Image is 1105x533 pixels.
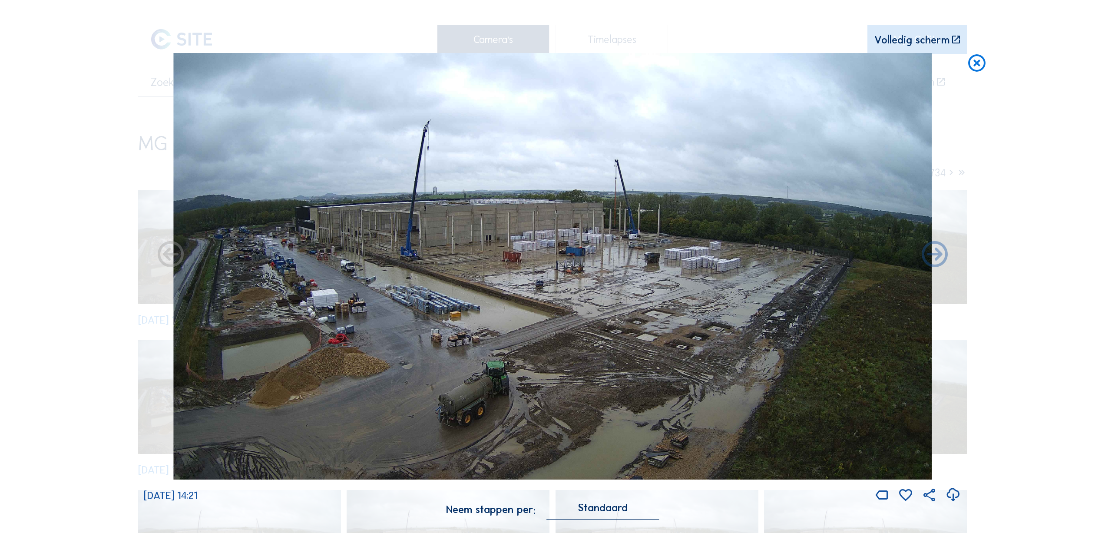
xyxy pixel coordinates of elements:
i: Forward [155,240,186,271]
div: Standaard [546,504,659,519]
div: Neem stappen per: [446,504,536,515]
div: Standaard [578,504,628,512]
img: Image [174,53,932,480]
i: Back [919,240,950,271]
span: [DATE] 14:21 [144,489,197,502]
div: Volledig scherm [874,35,950,45]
